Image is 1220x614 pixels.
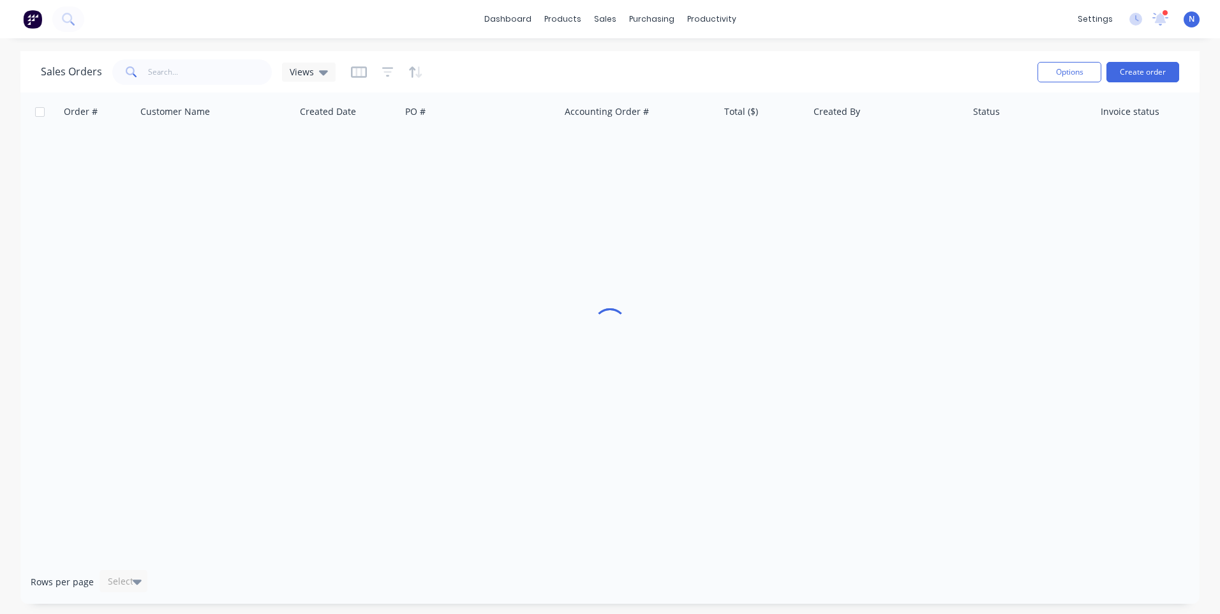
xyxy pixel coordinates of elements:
div: productivity [681,10,743,29]
span: N [1189,13,1194,25]
span: Rows per page [31,576,94,588]
div: PO # [405,105,426,118]
a: dashboard [478,10,538,29]
img: Factory [23,10,42,29]
div: Invoice status [1101,105,1159,118]
h1: Sales Orders [41,66,102,78]
div: Select... [108,575,141,588]
div: purchasing [623,10,681,29]
div: Accounting Order # [565,105,649,118]
span: Views [290,65,314,79]
button: Create order [1106,62,1179,82]
div: sales [588,10,623,29]
div: Order # [64,105,98,118]
div: Created By [814,105,860,118]
div: Status [973,105,1000,118]
div: products [538,10,588,29]
div: Customer Name [140,105,210,118]
div: Total ($) [724,105,758,118]
input: Search... [148,59,272,85]
div: Created Date [300,105,356,118]
button: Options [1038,62,1101,82]
div: settings [1071,10,1119,29]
